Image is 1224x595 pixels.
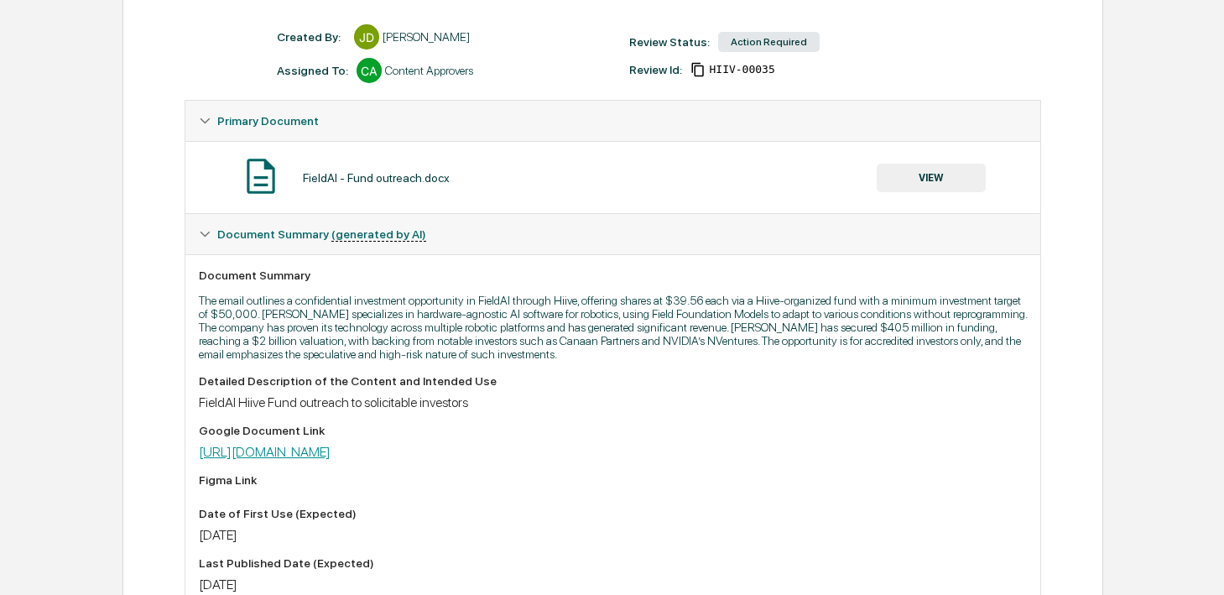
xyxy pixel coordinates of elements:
[718,32,820,52] div: Action Required
[185,141,1040,213] div: Primary Document
[303,171,450,185] div: FieldAI - Fund outreach.docx
[199,507,1027,520] div: Date of First Use (Expected)
[277,64,348,77] div: Assigned To:
[199,444,331,460] a: [URL][DOMAIN_NAME]
[383,30,470,44] div: [PERSON_NAME]
[185,101,1040,141] div: Primary Document
[385,64,473,77] div: Content Approvers
[199,424,1027,437] div: Google Document Link
[199,294,1027,361] p: The email outlines a confidential investment opportunity in FieldAI through Hiive, offering share...
[199,527,1027,543] div: [DATE]
[629,63,682,76] div: Review Id:
[357,58,382,83] div: CA
[277,30,346,44] div: Created By: ‎ ‎
[354,24,379,50] div: JD
[199,394,1027,410] div: FieldAI Hiive Fund outreach to solicitable investors
[199,577,1027,592] div: [DATE]
[199,374,1027,388] div: Detailed Description of the Content and Intended Use
[709,63,774,76] span: b5326f86-ec88-4b49-a5dd-10450e0faa6c
[185,214,1040,254] div: Document Summary (generated by AI)
[877,164,986,192] button: VIEW
[629,35,710,49] div: Review Status:
[217,114,319,128] span: Primary Document
[240,155,282,197] img: Document Icon
[331,227,426,242] u: (generated by AI)
[199,269,1027,282] div: Document Summary
[217,227,426,241] span: Document Summary
[199,473,1027,487] div: Figma Link
[199,556,1027,570] div: Last Published Date (Expected)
